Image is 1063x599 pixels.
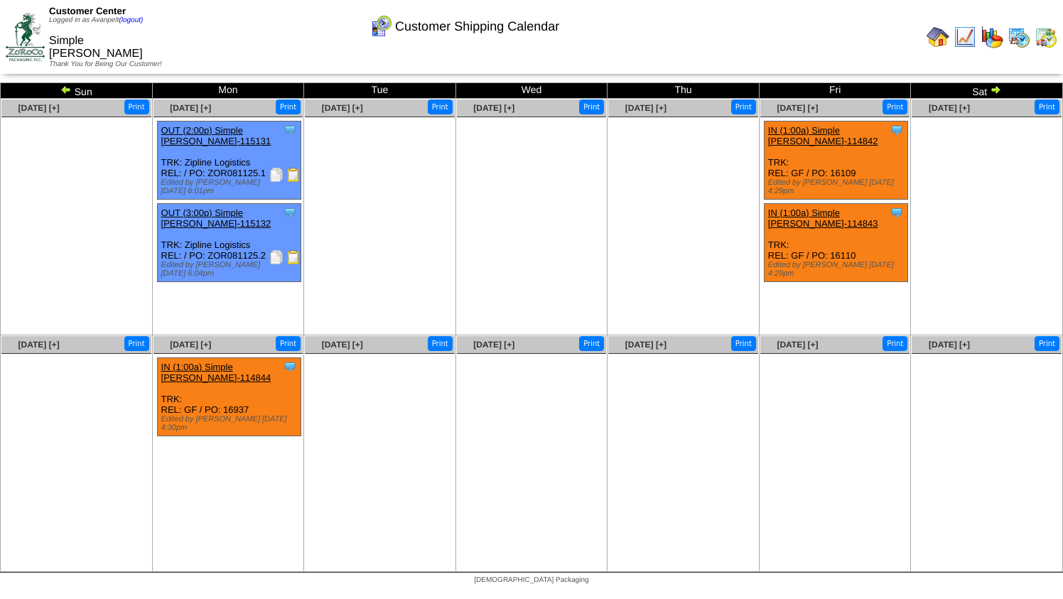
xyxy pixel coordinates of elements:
button: Print [124,336,149,351]
td: Mon [152,83,304,99]
div: TRK: Zipline Logistics REL: / PO: ZOR081125.1 [157,122,301,200]
img: Packing Slip [269,250,284,264]
button: Print [276,99,301,114]
button: Print [1035,336,1059,351]
a: [DATE] [+] [473,103,514,113]
div: Edited by [PERSON_NAME] [DATE] 4:29pm [768,261,907,278]
div: Edited by [PERSON_NAME] [DATE] 6:01pm [161,178,301,195]
a: [DATE] [+] [322,103,363,113]
img: calendarprod.gif [1008,26,1030,48]
span: Logged in as Avanpelt [49,16,143,24]
img: home.gif [927,26,949,48]
a: [DATE] [+] [777,103,818,113]
img: Tooltip [283,205,297,220]
img: Tooltip [283,360,297,374]
td: Fri [759,83,911,99]
button: Print [428,99,453,114]
img: Packing Slip [269,168,284,182]
a: [DATE] [+] [170,340,211,350]
div: TRK: Zipline Logistics REL: / PO: ZOR081125.2 [157,204,301,282]
td: Wed [455,83,608,99]
button: Print [579,99,604,114]
td: Sun [1,83,153,99]
td: Sat [911,83,1063,99]
button: Print [124,99,149,114]
span: Simple [PERSON_NAME] [49,35,143,60]
div: TRK: REL: GF / PO: 16937 [157,358,301,436]
button: Print [731,99,756,114]
div: TRK: REL: GF / PO: 16109 [764,122,907,200]
span: [DEMOGRAPHIC_DATA] Packaging [474,576,588,584]
a: [DATE] [+] [322,340,363,350]
a: [DATE] [+] [777,340,818,350]
a: [DATE] [+] [18,340,60,350]
a: [DATE] [+] [625,103,667,113]
span: Thank You for Being Our Customer! [49,60,162,68]
a: IN (1:00a) Simple [PERSON_NAME]-114843 [768,207,878,229]
span: Customer Center [49,6,126,16]
img: Tooltip [890,123,904,137]
a: [DATE] [+] [473,340,514,350]
img: ZoRoCo_Logo(Green%26Foil)%20jpg.webp [6,13,45,60]
button: Print [883,336,907,351]
button: Print [883,99,907,114]
button: Print [731,336,756,351]
a: OUT (2:00p) Simple [PERSON_NAME]-115131 [161,125,271,146]
td: Tue [304,83,456,99]
button: Print [428,336,453,351]
a: (logout) [119,16,143,24]
div: Edited by [PERSON_NAME] [DATE] 4:30pm [161,415,301,432]
img: calendarcustomer.gif [369,15,392,38]
a: [DATE] [+] [625,340,667,350]
img: arrowleft.gif [60,84,72,95]
button: Print [276,336,301,351]
div: Edited by [PERSON_NAME] [DATE] 6:04pm [161,261,301,278]
a: [DATE] [+] [170,103,211,113]
a: IN (1:00a) Simple [PERSON_NAME]-114844 [161,362,271,383]
td: Thu [608,83,760,99]
button: Print [579,336,604,351]
a: [DATE] [+] [929,103,970,113]
img: line_graph.gif [954,26,976,48]
img: Tooltip [890,205,904,220]
a: [DATE] [+] [929,340,970,350]
span: Customer Shipping Calendar [395,19,559,34]
img: arrowright.gif [990,84,1001,95]
img: Bill of Lading [286,250,301,264]
a: IN (1:00a) Simple [PERSON_NAME]-114842 [768,125,878,146]
a: OUT (3:00p) Simple [PERSON_NAME]-115132 [161,207,271,229]
div: Edited by [PERSON_NAME] [DATE] 4:29pm [768,178,907,195]
div: TRK: REL: GF / PO: 16110 [764,204,907,282]
img: Bill of Lading [286,168,301,182]
img: Tooltip [283,123,297,137]
button: Print [1035,99,1059,114]
a: [DATE] [+] [18,103,60,113]
img: calendarinout.gif [1035,26,1057,48]
img: graph.gif [981,26,1003,48]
